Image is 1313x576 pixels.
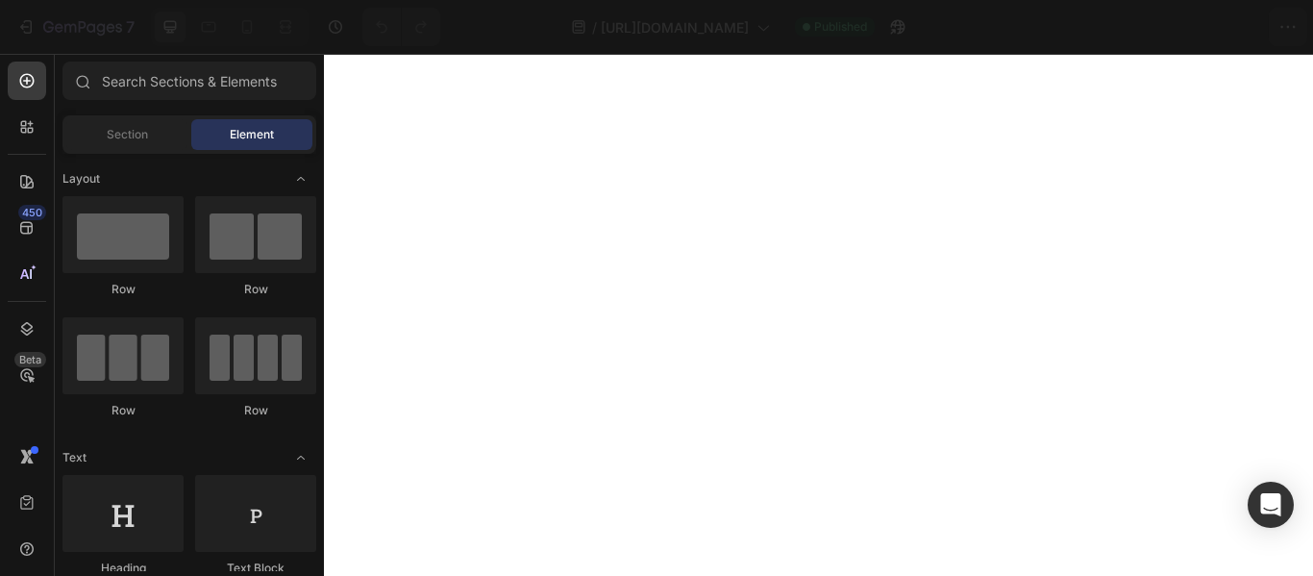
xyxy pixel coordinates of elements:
[62,281,184,298] div: Row
[814,18,867,36] span: Published
[195,402,316,419] div: Row
[1130,19,1162,36] span: Save
[592,17,597,38] span: /
[107,126,148,143] span: Section
[601,17,749,38] span: [URL][DOMAIN_NAME]
[1202,17,1250,38] div: Publish
[62,170,100,188] span: Layout
[324,54,1313,576] iframe: Design area
[126,15,135,38] p: 7
[62,449,87,466] span: Text
[1248,482,1294,528] div: Open Intercom Messenger
[195,281,316,298] div: Row
[62,402,184,419] div: Row
[62,62,316,100] input: Search Sections & Elements
[362,8,440,46] div: Undo/Redo
[8,8,143,46] button: 7
[18,205,46,220] div: 450
[14,352,46,367] div: Beta
[230,126,274,143] span: Element
[285,163,316,194] span: Toggle open
[285,442,316,473] span: Toggle open
[1114,8,1177,46] button: Save
[1185,8,1266,46] button: Publish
